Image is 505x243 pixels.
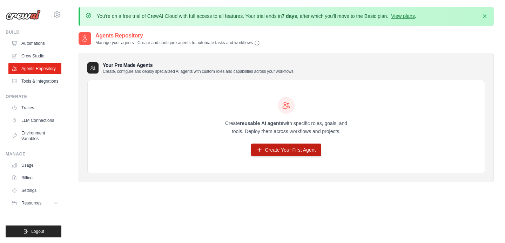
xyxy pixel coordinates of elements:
button: Logout [6,225,61,237]
strong: reusable AI agents [240,120,283,126]
a: LLM Connections [8,115,61,126]
a: Usage [8,160,61,171]
div: Operate [6,94,61,99]
a: Environment Variables [8,127,61,144]
a: View plans [391,13,415,19]
a: Create Your First Agent [251,144,322,156]
img: Logo [6,9,41,20]
p: Create, configure and deploy specialized AI agents with custom roles and capabilities across your... [103,69,294,74]
span: Logout [31,229,44,234]
a: Crew Studio [8,50,61,62]
div: Build [6,29,61,35]
a: Agents Repository [8,63,61,74]
a: Settings [8,185,61,196]
span: Resources [21,200,41,206]
h3: Your Pre Made Agents [103,62,294,74]
a: Automations [8,38,61,49]
a: Tools & Integrations [8,76,61,87]
a: Traces [8,102,61,113]
p: Create with specific roles, goals, and tools. Deploy them across workflows and projects. [219,119,353,136]
strong: 7 days [282,13,297,19]
button: Resources [8,197,61,209]
h2: Agents Repository [95,32,260,40]
div: Manage [6,151,61,157]
a: Billing [8,172,61,183]
p: Manage your agents - Create and configure agents to automate tasks and workflows [95,40,260,46]
p: You're on a free trial of CrewAI Cloud with full access to all features. Your trial ends in , aft... [97,13,416,20]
